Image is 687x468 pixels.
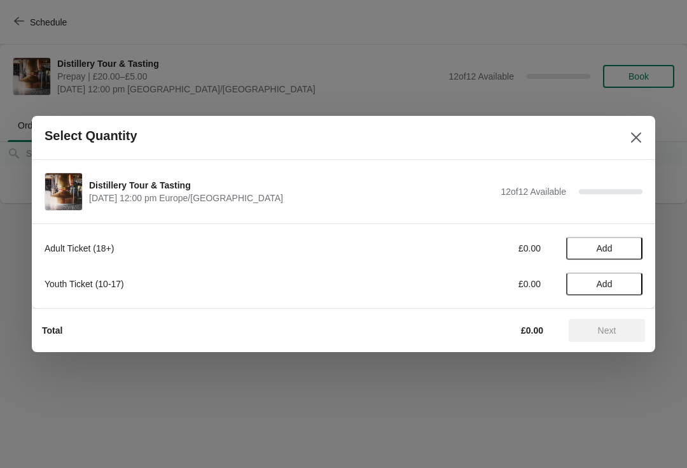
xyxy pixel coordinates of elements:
span: Distillery Tour & Tasting [89,179,494,192]
div: £0.00 [423,242,541,255]
button: Close [625,126,648,149]
span: Add [597,279,613,289]
span: 12 of 12 Available [501,187,566,197]
span: Add [597,243,613,253]
button: Add [566,237,642,260]
strong: £0.00 [521,325,543,336]
img: Distillery Tour & Tasting | | December 10 | 12:00 pm Europe/London [45,173,82,210]
div: Adult Ticket (18+) [45,242,398,255]
strong: Total [42,325,62,336]
button: Add [566,273,642,295]
div: £0.00 [423,278,541,290]
div: Youth Ticket (10-17) [45,278,398,290]
h2: Select Quantity [45,129,137,143]
span: [DATE] 12:00 pm Europe/[GEOGRAPHIC_DATA] [89,192,494,204]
